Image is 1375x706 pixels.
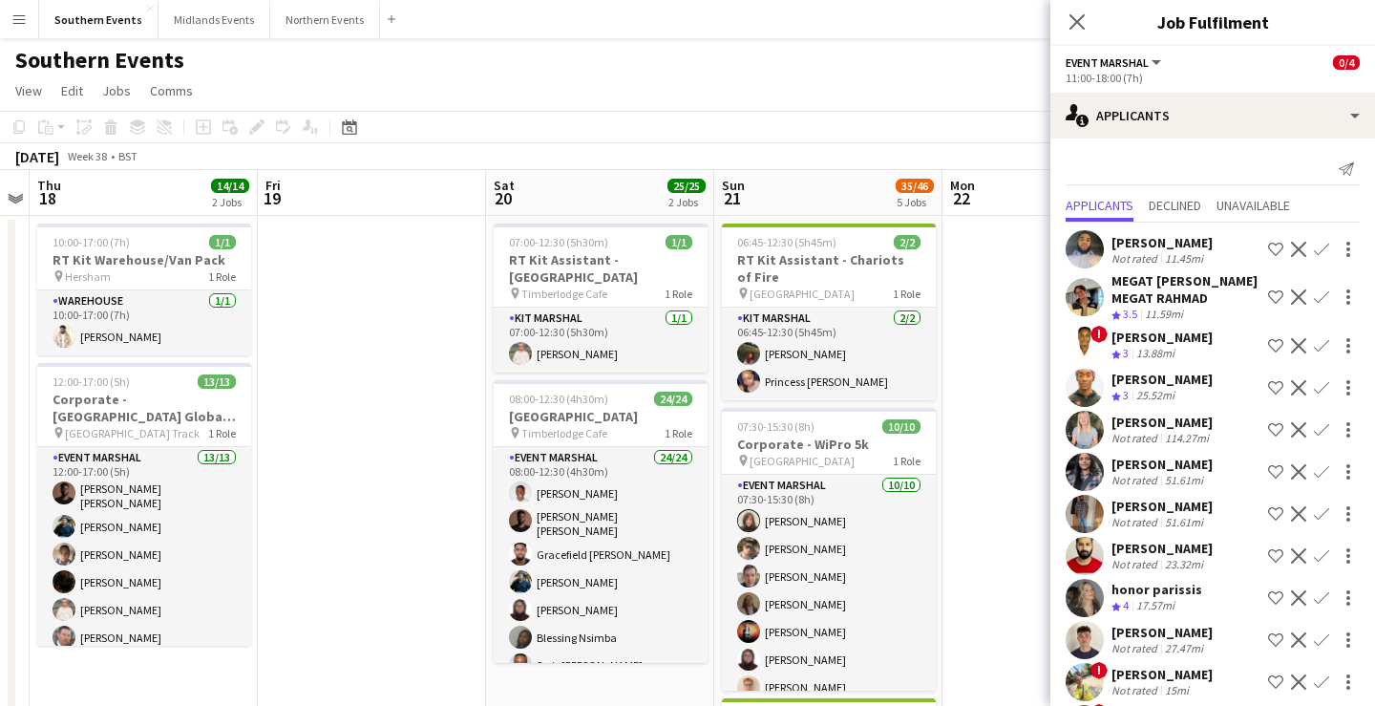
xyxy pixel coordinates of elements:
[37,391,251,425] h3: Corporate - [GEOGRAPHIC_DATA] Global 5k
[668,195,705,209] div: 2 Jobs
[1050,10,1375,34] h3: Job Fulfilment
[750,287,855,301] span: [GEOGRAPHIC_DATA]
[665,287,692,301] span: 1 Role
[209,235,236,249] span: 1/1
[211,179,249,193] span: 14/14
[102,82,131,99] span: Jobs
[494,177,515,194] span: Sat
[15,147,59,166] div: [DATE]
[1111,329,1213,346] div: [PERSON_NAME]
[198,374,236,389] span: 13/13
[95,78,138,103] a: Jobs
[37,224,251,355] app-job-card: 10:00-17:00 (7h)1/1RT Kit Warehouse/Van Pack Hersham1 RoleWarehouse1/110:00-17:00 (7h)[PERSON_NAME]
[722,251,936,286] h3: RT Kit Assistant - Chariots of Fire
[1111,272,1260,307] div: MEGAT [PERSON_NAME] MEGAT RAHMAD
[1132,598,1178,614] div: 17.57mi
[1111,456,1213,473] div: [PERSON_NAME]
[212,195,248,209] div: 2 Jobs
[1111,431,1161,445] div: Not rated
[722,177,745,194] span: Sun
[1123,307,1137,321] span: 3.5
[263,187,281,209] span: 19
[1161,515,1207,529] div: 51.61mi
[1111,251,1161,266] div: Not rated
[897,195,933,209] div: 5 Jobs
[1161,473,1207,487] div: 51.61mi
[65,426,200,440] span: [GEOGRAPHIC_DATA] Track
[1111,641,1161,655] div: Not rated
[53,235,130,249] span: 10:00-17:00 (7h)
[521,287,607,301] span: Timberlodge Cafe
[1111,515,1161,529] div: Not rated
[666,235,692,249] span: 1/1
[270,1,380,38] button: Northern Events
[722,224,936,400] app-job-card: 06:45-12:30 (5h45m)2/2RT Kit Assistant - Chariots of Fire [GEOGRAPHIC_DATA]1 RoleKit Marshal2/206...
[208,269,236,284] span: 1 Role
[1216,199,1290,212] span: Unavailable
[1111,473,1161,487] div: Not rated
[1066,55,1149,70] span: Event Marshal
[1111,540,1213,557] div: [PERSON_NAME]
[722,308,936,400] app-card-role: Kit Marshal2/206:45-12:30 (5h45m)[PERSON_NAME]Princess [PERSON_NAME]
[1111,683,1161,697] div: Not rated
[667,179,706,193] span: 25/25
[947,187,975,209] span: 22
[494,380,708,663] app-job-card: 08:00-12:30 (4h30m)24/24[GEOGRAPHIC_DATA] Timberlodge Cafe1 RoleEvent Marshal24/2408:00-12:30 (4h...
[1161,641,1207,655] div: 27.47mi
[1111,498,1213,515] div: [PERSON_NAME]
[1111,371,1213,388] div: [PERSON_NAME]
[882,419,920,434] span: 10/10
[509,392,608,406] span: 08:00-12:30 (4h30m)
[491,187,515,209] span: 20
[265,177,281,194] span: Fri
[722,408,936,691] app-job-card: 07:30-15:30 (8h)10/10Corporate - WiPro 5k [GEOGRAPHIC_DATA]1 RoleEvent Marshal10/1007:30-15:30 (8...
[1050,93,1375,139] div: Applicants
[1141,307,1187,323] div: 11.59mi
[1161,557,1207,571] div: 23.32mi
[1161,431,1213,445] div: 114.27mi
[1149,199,1201,212] span: Declined
[1111,414,1213,431] div: [PERSON_NAME]
[1161,251,1207,266] div: 11.45mi
[654,392,692,406] span: 24/24
[15,46,184,75] h1: Southern Events
[494,408,708,425] h3: [GEOGRAPHIC_DATA]
[737,419,814,434] span: 07:30-15:30 (8h)
[494,224,708,373] app-job-card: 07:00-12:30 (5h30m)1/1RT Kit Assistant - [GEOGRAPHIC_DATA] Timberlodge Cafe1 RoleKit Marshal1/107...
[1161,683,1193,697] div: 15mi
[1066,55,1164,70] button: Event Marshal
[521,426,607,440] span: Timberlodge Cafe
[1066,71,1360,85] div: 11:00-18:00 (7h)
[37,363,251,646] div: 12:00-17:00 (5h)13/13Corporate - [GEOGRAPHIC_DATA] Global 5k [GEOGRAPHIC_DATA] Track1 RoleEvent M...
[65,269,111,284] span: Hersham
[1132,346,1178,362] div: 13.88mi
[1132,388,1178,404] div: 25.52mi
[509,235,608,249] span: 07:00-12:30 (5h30m)
[893,287,920,301] span: 1 Role
[896,179,934,193] span: 35/46
[34,187,61,209] span: 18
[719,187,745,209] span: 21
[494,251,708,286] h3: RT Kit Assistant - [GEOGRAPHIC_DATA]
[1111,624,1213,641] div: [PERSON_NAME]
[894,235,920,249] span: 2/2
[142,78,201,103] a: Comms
[159,1,270,38] button: Midlands Events
[1333,55,1360,70] span: 0/4
[37,251,251,268] h3: RT Kit Warehouse/Van Pack
[53,78,91,103] a: Edit
[53,374,130,389] span: 12:00-17:00 (5h)
[150,82,193,99] span: Comms
[1123,598,1129,612] span: 4
[722,436,936,453] h3: Corporate - WiPro 5k
[1066,199,1133,212] span: Applicants
[950,177,975,194] span: Mon
[1090,662,1108,679] span: !
[737,235,836,249] span: 06:45-12:30 (5h45m)
[750,454,855,468] span: [GEOGRAPHIC_DATA]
